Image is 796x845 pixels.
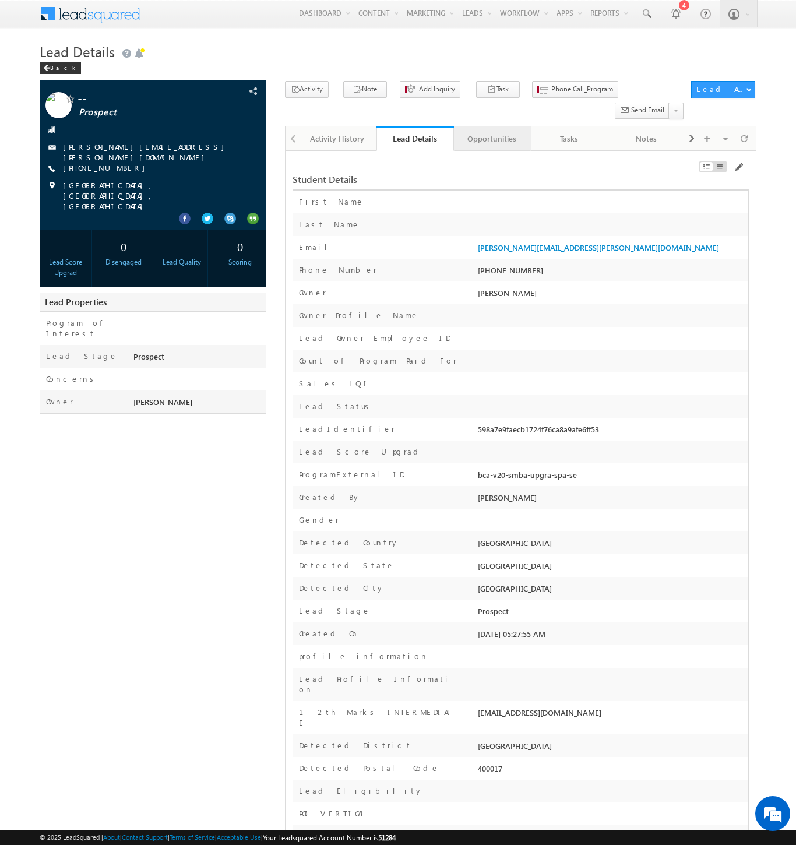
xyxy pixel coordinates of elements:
[476,81,520,98] button: Task
[40,832,396,843] span: © 2025 LeadSquared | | | | |
[299,515,339,525] label: Gender
[532,81,618,98] button: Phone Call_Program
[343,81,387,98] button: Note
[475,628,748,645] div: [DATE] 05:27:55 AM
[475,469,748,485] div: bca-v20-smba-upgra-spa-se
[40,62,87,72] a: Back
[299,537,399,548] label: Detected Country
[376,126,453,151] a: Lead Details
[299,674,457,695] label: Lead Profile Information
[385,133,445,144] div: Lead Details
[299,492,361,502] label: Created By
[540,132,597,146] div: Tasks
[40,42,115,61] span: Lead Details
[299,628,359,639] label: Created On
[478,288,537,298] span: [PERSON_NAME]
[299,424,395,434] label: LeadIdentifier
[122,833,168,841] a: Contact Support
[263,833,396,842] span: Your Leadsquared Account Number is
[43,257,89,278] div: Lead Score Upgrad
[299,446,422,457] label: Lead Score Upgrad
[299,469,404,480] label: ProgramExternal_ID
[63,142,230,162] a: [PERSON_NAME][EMAIL_ADDRESS][PERSON_NAME][DOMAIN_NAME]
[299,583,385,593] label: Detected City
[299,651,428,661] label: profile information
[299,242,336,252] label: Email
[299,401,373,411] label: Lead Status
[63,163,151,174] span: [PHONE_NUMBER]
[293,174,593,185] div: Student Details
[617,132,674,146] div: Notes
[101,235,147,257] div: 0
[159,257,205,267] div: Lead Quality
[46,374,98,384] label: Concerns
[299,786,423,796] label: Lead Eligibility
[475,560,748,576] div: [GEOGRAPHIC_DATA]
[217,257,263,267] div: Scoring
[299,196,364,207] label: First Name
[299,310,419,321] label: Owner Profile Name
[299,265,377,275] label: Phone Number
[419,84,455,94] span: Add Inquiry
[217,235,263,257] div: 0
[45,296,107,308] span: Lead Properties
[608,126,685,151] a: Notes
[46,351,118,361] label: Lead Stage
[475,763,748,779] div: 400017
[170,833,215,841] a: Terms of Service
[475,424,748,440] div: 598a7e9faecb1724f76ca8a9afe6ff53
[299,740,412,751] label: Detected District
[78,92,217,104] span: --
[475,605,748,622] div: Prospect
[531,126,608,151] a: Tasks
[43,235,89,257] div: --
[691,81,755,98] button: Lead Actions
[475,537,748,554] div: [GEOGRAPHIC_DATA]
[299,287,326,298] label: Owner
[463,132,520,146] div: Opportunities
[217,833,261,841] a: Acceptable Use
[378,833,396,842] span: 51284
[475,492,748,508] div: [PERSON_NAME]
[79,107,219,118] span: Prospect
[46,318,122,339] label: Program of Interest
[475,707,748,723] div: [EMAIL_ADDRESS][DOMAIN_NAME]
[299,378,370,389] label: Sales LQI
[454,126,531,151] a: Opportunities
[300,126,376,151] a: Activity History
[45,92,72,122] img: Profile photo
[475,583,748,599] div: [GEOGRAPHIC_DATA]
[309,132,366,146] div: Activity History
[159,359,212,375] em: Start Chat
[159,235,205,257] div: --
[475,265,748,281] div: [PHONE_NUMBER]
[299,560,395,571] label: Detected State
[133,397,192,407] span: [PERSON_NAME]
[299,219,360,230] label: Last Name
[46,396,73,407] label: Owner
[299,605,371,616] label: Lead Stage
[191,6,219,34] div: Minimize live chat window
[15,108,213,349] textarea: Type your message and hit 'Enter'
[299,808,367,819] label: POI VERTICAL
[299,763,439,773] label: Detected Postal Code
[299,355,457,366] label: Count of Program Paid For
[400,81,460,98] button: Add Inquiry
[478,242,719,252] a: [PERSON_NAME][EMAIL_ADDRESS][PERSON_NAME][DOMAIN_NAME]
[551,84,613,94] span: Phone Call_Program
[101,257,147,267] div: Disengaged
[299,333,450,343] label: Lead Owner Employee ID
[696,84,746,94] div: Lead Actions
[631,105,664,115] span: Send Email
[131,351,266,367] div: Prospect
[20,61,49,76] img: d_60004797649_company_0_60004797649
[40,62,81,74] div: Back
[103,833,120,841] a: About
[285,81,329,98] button: Activity
[615,103,670,119] button: Send Email
[61,61,196,76] div: Chat with us now
[475,740,748,756] div: [GEOGRAPHIC_DATA]
[63,180,245,212] span: [GEOGRAPHIC_DATA], [GEOGRAPHIC_DATA], [GEOGRAPHIC_DATA]
[299,707,457,728] label: 12th Marks INTERMEDIATE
